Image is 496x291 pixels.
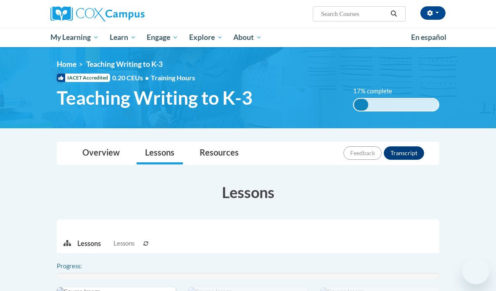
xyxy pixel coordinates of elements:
div: 17% complete [354,99,368,111]
a: Explore [184,28,228,47]
span: Engage [147,32,178,42]
label: Progress: [57,262,105,271]
a: Learn [104,28,142,47]
span: My Learning [50,32,99,42]
a: Engage [141,28,184,47]
a: Lessons [137,142,183,164]
span: Explore [189,32,223,42]
iframe: Button to launch messaging window [462,257,489,284]
a: My Learning [45,28,104,47]
span: Teaching Writing to K-3 [57,87,253,109]
div: Main menu [44,28,452,47]
a: Home [57,60,77,69]
img: Cox Campus [50,6,145,21]
span: Training Hours [151,74,195,82]
span: Learn [110,32,136,42]
a: En español [406,29,452,46]
button: Search [388,9,400,19]
span: En español [411,33,446,42]
span: • [145,74,149,82]
span: Lessons [113,239,135,248]
span: IACET Accredited [57,74,110,82]
span: About [233,32,262,42]
a: Resources [191,142,247,164]
button: Transcript [384,146,424,160]
a: Overview [74,142,128,164]
label: 17% complete [353,87,401,96]
input: Search Courses [320,9,388,19]
span: Teaching Writing to K-3 [86,60,163,69]
button: Feedback [343,146,382,160]
a: Cox Campus [50,6,174,21]
h3: Lessons [57,182,439,203]
p: Lessons [77,239,101,248]
span: 0.20 CEUs [112,73,151,82]
button: Account Settings [420,6,446,20]
a: About [228,28,268,47]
